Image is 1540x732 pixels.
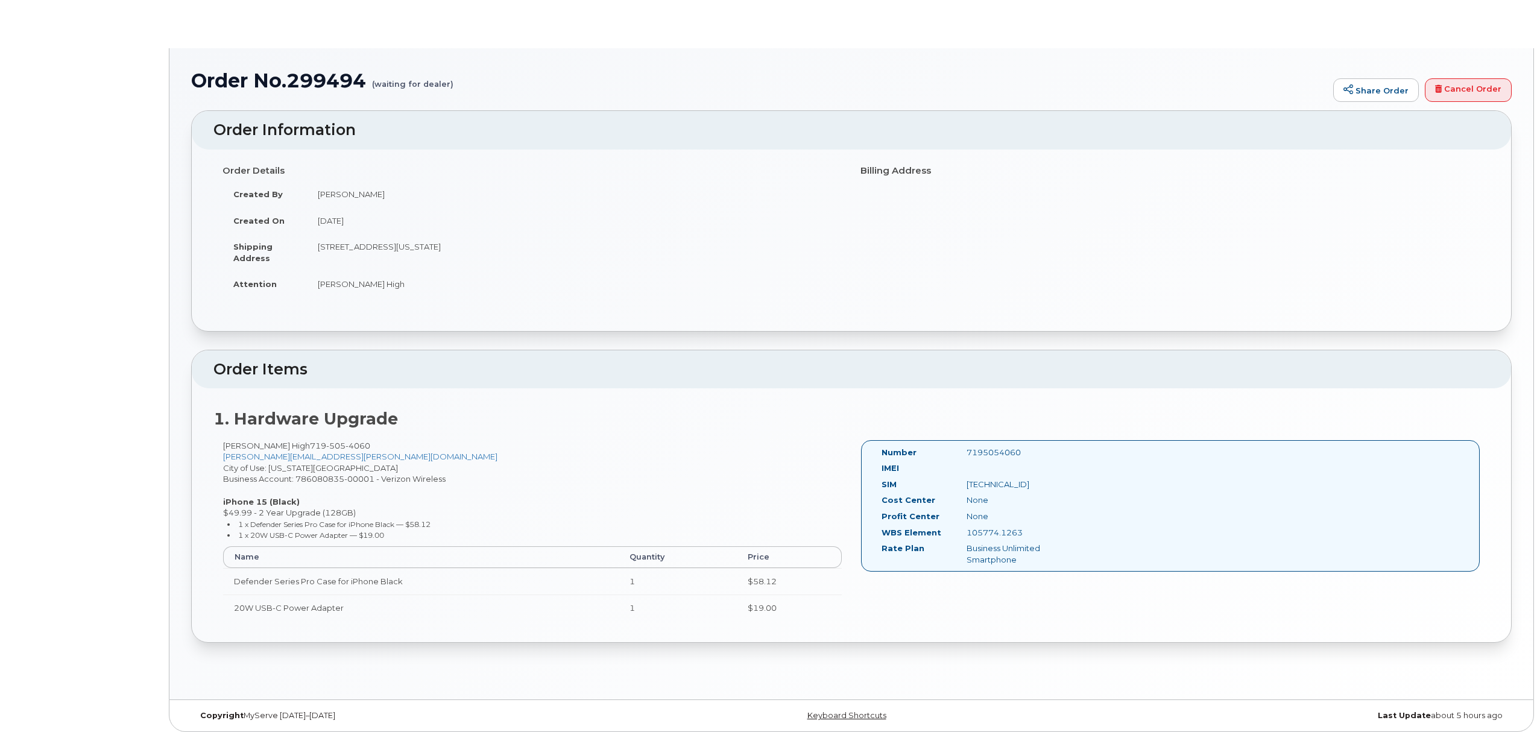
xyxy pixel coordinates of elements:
[882,494,935,506] label: Cost Center
[619,595,736,621] td: 1
[222,166,842,176] h4: Order Details
[958,447,1077,458] div: 7195054060
[307,207,842,234] td: [DATE]
[200,711,244,720] strong: Copyright
[233,216,285,226] strong: Created On
[307,271,842,297] td: [PERSON_NAME] High
[191,70,1327,91] h1: Order No.299494
[958,479,1077,490] div: [TECHNICAL_ID]
[233,189,283,199] strong: Created By
[346,441,370,450] span: 4060
[860,166,1480,176] h4: Billing Address
[223,546,619,568] th: Name
[1378,711,1431,720] strong: Last Update
[807,711,886,720] a: Keyboard Shortcuts
[737,568,842,595] td: $58.12
[213,361,1489,378] h2: Order Items
[326,441,346,450] span: 505
[307,181,842,207] td: [PERSON_NAME]
[958,527,1077,538] div: 105774.1263
[958,494,1077,506] div: None
[882,447,917,458] label: Number
[1333,78,1419,103] a: Share Order
[307,233,842,271] td: [STREET_ADDRESS][US_STATE]
[1425,78,1512,103] a: Cancel Order
[882,479,897,490] label: SIM
[958,543,1077,565] div: Business Unlimited Smartphone
[223,595,619,621] td: 20W USB-C Power Adapter
[233,279,277,289] strong: Attention
[882,543,924,554] label: Rate Plan
[372,70,453,89] small: (waiting for dealer)
[619,568,736,595] td: 1
[233,242,273,263] strong: Shipping Address
[882,511,939,522] label: Profit Center
[310,441,370,450] span: 719
[1071,711,1512,721] div: about 5 hours ago
[223,452,497,461] a: [PERSON_NAME][EMAIL_ADDRESS][PERSON_NAME][DOMAIN_NAME]
[191,711,631,721] div: MyServe [DATE]–[DATE]
[958,511,1077,522] div: None
[213,409,398,429] strong: 1. Hardware Upgrade
[238,520,431,529] small: 1 x Defender Series Pro Case for iPhone Black — $58.12
[238,531,384,540] small: 1 x 20W USB-C Power Adapter — $19.00
[213,122,1489,139] h2: Order Information
[223,497,300,506] strong: iPhone 15 (Black)
[223,568,619,595] td: Defender Series Pro Case for iPhone Black
[737,595,842,621] td: $19.00
[882,527,941,538] label: WBS Element
[213,440,851,631] div: [PERSON_NAME] High City of Use: [US_STATE][GEOGRAPHIC_DATA] Business Account: 786080835-00001 - V...
[882,462,899,474] label: IMEI
[619,546,736,568] th: Quantity
[737,546,842,568] th: Price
